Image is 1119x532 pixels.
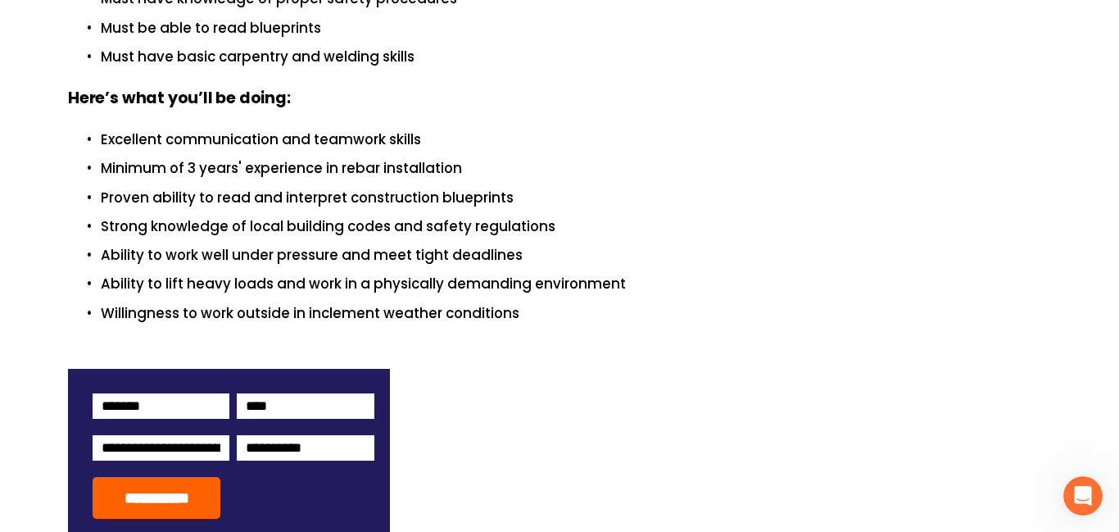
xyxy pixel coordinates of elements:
[1063,476,1103,516] iframe: Intercom live chat
[101,273,1051,295] p: Ability to lift heavy loads and work in a physically demanding environment
[101,187,1051,209] p: Proven ability to read and interpret construction blueprints
[101,302,1051,325] p: Willingness to work outside in inclement weather conditions
[101,129,1051,151] p: Excellent communication and teamwork skills
[101,157,1051,180] p: Minimum of 3 years' experience in rebar installation
[101,244,1051,266] p: Ability to work well under pressure and meet tight deadlines
[101,46,1051,68] p: Must have basic carpentry and welding skills
[101,216,1051,238] p: Strong knowledge of local building codes and safety regulations
[68,87,291,109] strong: Here’s what you’ll be doing:
[101,17,1051,39] p: Must be able to read blueprints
